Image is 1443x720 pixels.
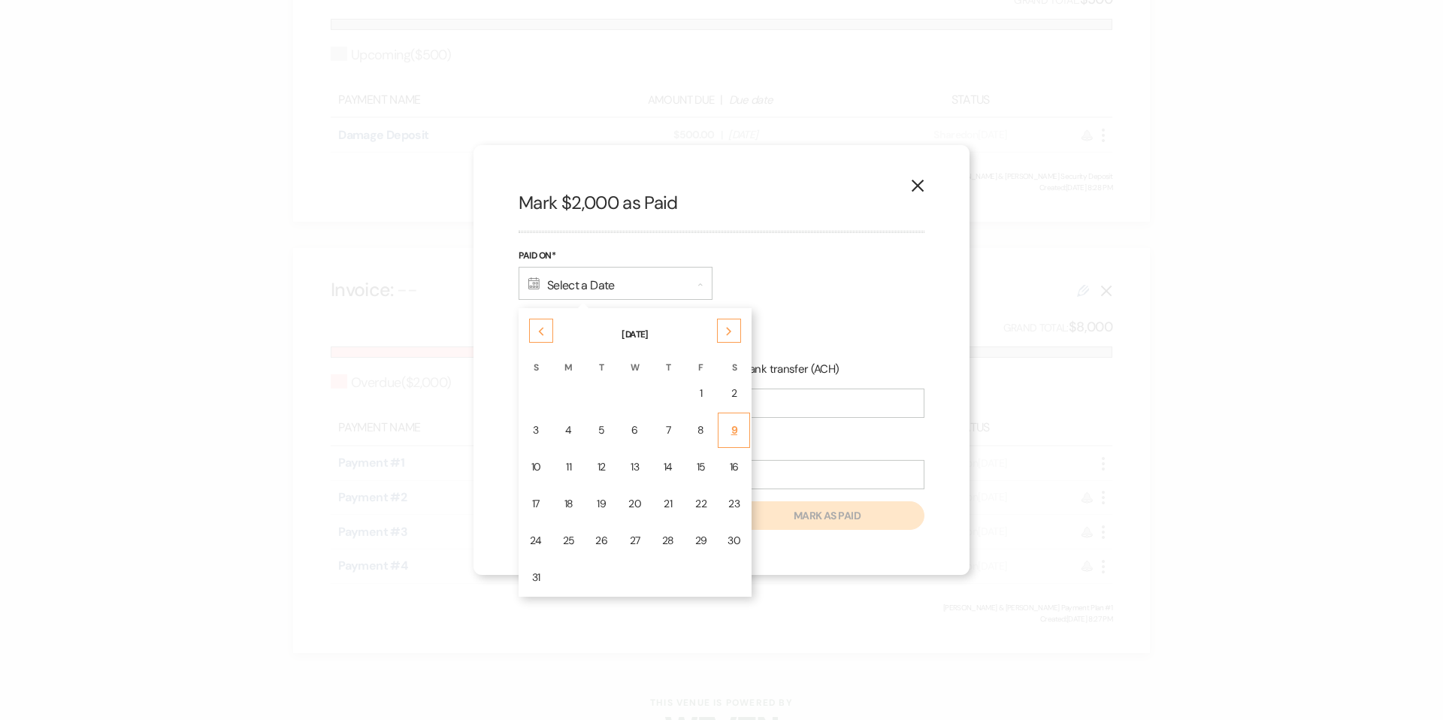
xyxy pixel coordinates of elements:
[520,343,552,374] th: S
[691,359,839,380] label: Online bank transfer (ACH)
[563,496,575,512] div: 18
[718,343,750,374] th: S
[595,422,607,438] div: 5
[628,533,641,549] div: 27
[530,533,542,549] div: 24
[619,343,651,374] th: W
[563,459,575,475] div: 11
[530,570,542,585] div: 31
[628,422,641,438] div: 6
[662,459,674,475] div: 14
[628,496,641,512] div: 20
[730,501,924,530] button: Mark as paid
[662,496,674,512] div: 21
[595,459,607,475] div: 12
[695,496,707,512] div: 22
[595,533,607,549] div: 26
[530,422,542,438] div: 3
[585,343,617,374] th: T
[530,496,542,512] div: 17
[695,533,707,549] div: 29
[728,386,740,401] div: 2
[553,343,585,374] th: M
[728,422,740,438] div: 9
[520,310,750,341] th: [DATE]
[662,422,674,438] div: 7
[695,386,707,401] div: 1
[695,459,707,475] div: 15
[685,343,717,374] th: F
[652,343,684,374] th: T
[530,459,542,475] div: 10
[728,533,740,549] div: 30
[563,533,575,549] div: 25
[519,248,712,265] label: Paid On*
[563,422,575,438] div: 4
[728,496,740,512] div: 23
[728,459,740,475] div: 16
[662,533,674,549] div: 28
[519,267,712,300] div: Select a Date
[695,422,707,438] div: 8
[519,190,924,216] h2: Mark $2,000 as Paid
[595,496,607,512] div: 19
[628,459,641,475] div: 13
